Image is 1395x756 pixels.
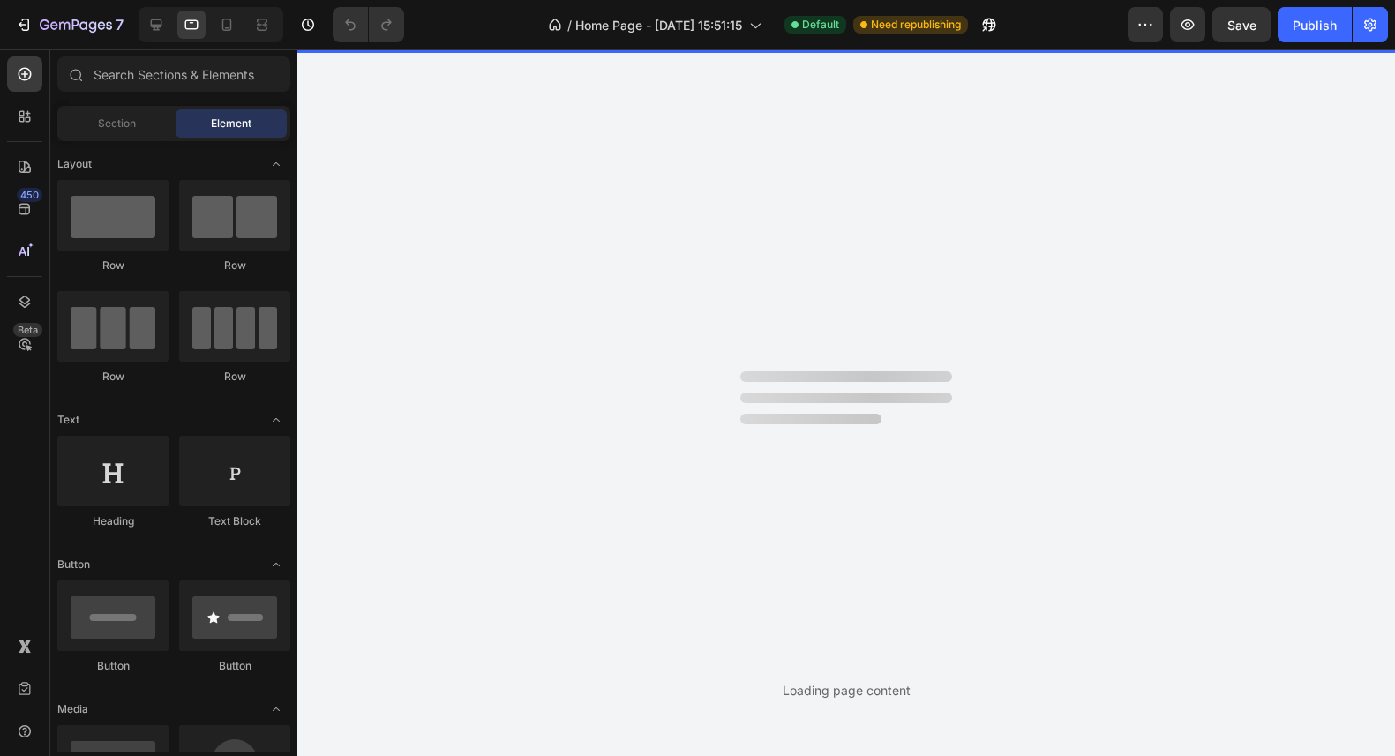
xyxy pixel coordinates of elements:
[17,188,42,202] div: 450
[179,258,290,273] div: Row
[57,513,169,529] div: Heading
[57,557,90,573] span: Button
[211,116,251,131] span: Element
[871,17,961,33] span: Need republishing
[1227,18,1256,33] span: Save
[575,16,742,34] span: Home Page - [DATE] 15:51:15
[57,258,169,273] div: Row
[1278,7,1352,42] button: Publish
[57,658,169,674] div: Button
[802,17,839,33] span: Default
[262,406,290,434] span: Toggle open
[333,7,404,42] div: Undo/Redo
[1293,16,1337,34] div: Publish
[262,150,290,178] span: Toggle open
[567,16,572,34] span: /
[116,14,124,35] p: 7
[98,116,136,131] span: Section
[262,695,290,723] span: Toggle open
[262,550,290,579] span: Toggle open
[57,701,88,717] span: Media
[57,369,169,385] div: Row
[179,658,290,674] div: Button
[7,7,131,42] button: 7
[783,681,911,700] div: Loading page content
[179,369,290,385] div: Row
[13,323,42,337] div: Beta
[57,56,290,92] input: Search Sections & Elements
[179,513,290,529] div: Text Block
[57,412,79,428] span: Text
[57,156,92,172] span: Layout
[1212,7,1271,42] button: Save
